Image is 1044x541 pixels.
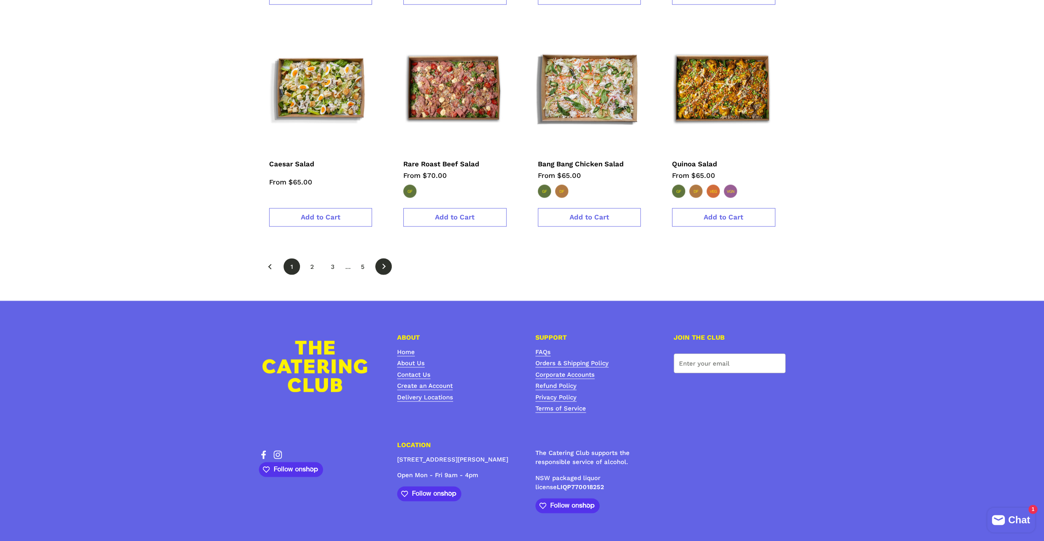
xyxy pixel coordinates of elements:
[535,393,577,401] a: Privacy Policy
[397,455,509,464] p: [STREET_ADDRESS][PERSON_NAME]
[538,171,581,180] span: From $65.00
[535,359,609,367] a: Orders & Shipping Policy
[672,160,775,166] a: Quinoa Salad
[403,208,507,226] a: Add to Cart
[535,448,647,466] p: The Catering Club supports the responsible service of alcohol.
[397,371,430,379] a: Contact Us
[355,258,371,275] a: 5
[397,470,509,480] p: Open Mon - Fri 9am - 4pm
[393,26,517,149] img: Rare Roast Beef Salad
[397,393,453,401] a: Delivery Locations
[672,171,715,180] span: From $65.00
[403,160,507,166] a: Rare Roast Beef Salad
[259,26,383,149] img: Caesar Salad
[403,160,479,169] span: Rare Roast Beef Salad
[538,208,641,226] a: Add to Cart
[528,26,651,149] img: Bang Bang Chicken Salad
[397,441,509,448] h4: LOCATION
[535,371,595,379] a: Corporate Accounts
[535,404,586,413] a: Terms of Service
[570,213,609,221] span: Add to Cart
[269,160,372,166] a: Caesar Salad
[674,353,786,373] input: Enter your email
[397,382,453,390] a: Create an Account
[403,171,447,180] span: From $70.00
[672,208,775,226] a: Add to Cart
[535,334,647,340] h4: SUPPORT
[535,382,577,390] a: Refund Policy
[985,508,1037,534] inbox-online-store-chat: Shopify online store chat
[269,208,372,226] a: Add to Cart
[325,258,341,275] a: 3
[304,258,321,275] a: 2
[345,262,351,271] li: …
[284,258,300,275] li: 1
[269,160,314,169] span: Caesar Salad
[674,334,786,340] h4: JOIN THE CLUB
[535,473,647,492] p: NSW packaged liquor license
[538,160,641,166] a: Bang Bang Chicken Salad
[435,213,474,221] span: Add to Cart
[269,178,312,186] span: From $65.00
[301,213,340,221] span: Add to Cart
[535,348,551,356] a: FAQs
[397,334,509,340] h4: ABOUT
[397,359,425,367] a: About Us
[397,348,415,356] a: Home
[538,160,624,169] span: Bang Bang Chicken Salad
[765,353,786,373] button: Submit
[557,483,604,490] strong: LIQP770018252
[704,213,743,221] span: Add to Cart
[662,26,786,149] img: Quinoa Salad
[672,160,717,169] span: Quinoa Salad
